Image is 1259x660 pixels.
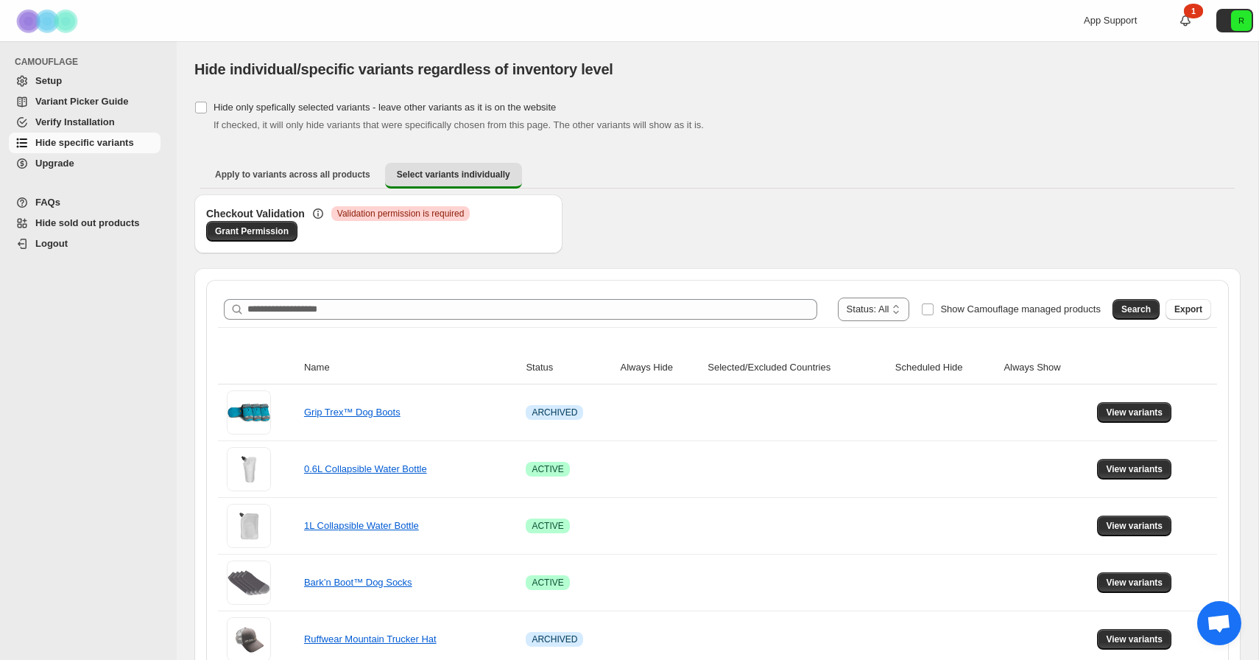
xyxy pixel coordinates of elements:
[304,577,412,588] a: Bark’n Boot™ Dog Socks
[1178,13,1193,28] a: 1
[999,351,1093,385] th: Always Show
[304,520,419,531] a: 1L Collapsible Water Bottle
[215,169,370,180] span: Apply to variants across all products
[397,169,510,180] span: Select variants individually
[1238,16,1244,25] text: R
[1174,303,1202,315] span: Export
[1112,299,1160,320] button: Search
[1106,633,1163,645] span: View variants
[1165,299,1211,320] button: Export
[703,351,891,385] th: Selected/Excluded Countries
[1197,601,1241,645] div: Open chat
[35,238,68,249] span: Logout
[940,303,1101,315] span: Show Camouflage managed products
[215,225,289,237] span: Grant Permission
[1097,629,1171,650] button: View variants
[9,192,161,213] a: FAQs
[1106,407,1163,418] span: View variants
[1184,4,1203,18] div: 1
[15,56,166,68] span: CAMOUFLAGE
[1106,463,1163,475] span: View variants
[532,520,563,532] span: ACTIVE
[35,96,128,107] span: Variant Picker Guide
[532,407,577,418] span: ARCHIVED
[9,133,161,153] a: Hide specific variants
[521,351,616,385] th: Status
[35,116,115,127] span: Verify Installation
[337,208,465,220] span: Validation permission is required
[9,213,161,234] a: Hide sold out products
[1216,9,1253,32] button: Avatar with initials R
[9,91,161,112] a: Variant Picker Guide
[35,75,62,86] span: Setup
[35,137,134,148] span: Hide specific variants
[206,221,297,242] a: Grant Permission
[1097,402,1171,423] button: View variants
[214,119,704,130] span: If checked, it will only hide variants that were specifically chosen from this page. The other va...
[1106,520,1163,532] span: View variants
[385,163,522,189] button: Select variants individually
[9,71,161,91] a: Setup
[304,407,401,418] a: Grip Trex™ Dog Boots
[1121,303,1151,315] span: Search
[35,197,60,208] span: FAQs
[304,633,437,645] a: Ruffwear Mountain Trucker Hat
[9,112,161,133] a: Verify Installation
[532,577,563,589] span: ACTIVE
[891,351,1000,385] th: Scheduled Hide
[616,351,703,385] th: Always Hide
[1106,577,1163,589] span: View variants
[300,351,522,385] th: Name
[214,102,556,113] span: Hide only spefically selected variants - leave other variants as it is on the website
[9,234,161,254] a: Logout
[9,153,161,174] a: Upgrade
[1097,572,1171,593] button: View variants
[532,463,563,475] span: ACTIVE
[1231,10,1252,31] span: Avatar with initials R
[203,163,382,186] button: Apply to variants across all products
[532,633,577,645] span: ARCHIVED
[194,61,613,77] span: Hide individual/specific variants regardless of inventory level
[35,158,74,169] span: Upgrade
[1097,516,1171,536] button: View variants
[304,463,427,474] a: 0.6L Collapsible Water Bottle
[12,1,85,41] img: Camouflage
[1084,15,1137,26] span: App Support
[206,206,305,221] h3: Checkout Validation
[35,217,140,228] span: Hide sold out products
[1097,459,1171,480] button: View variants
